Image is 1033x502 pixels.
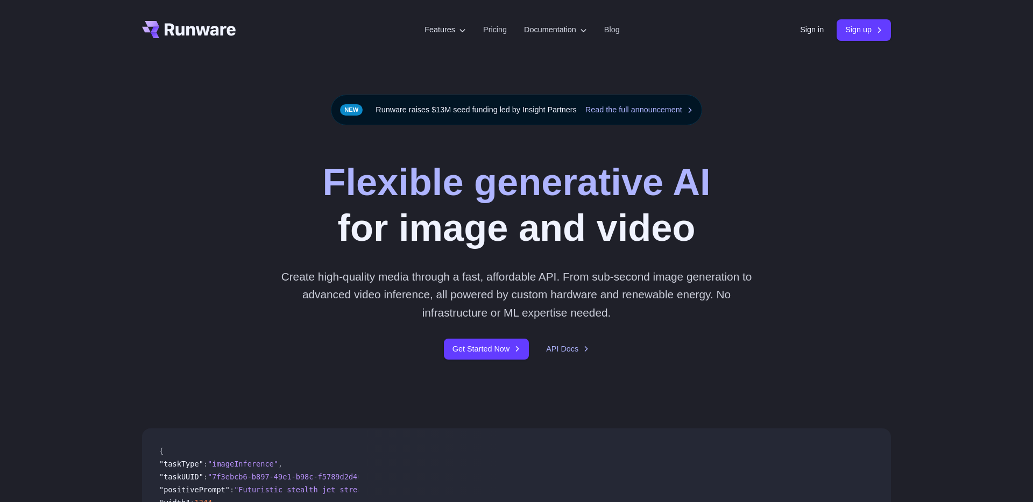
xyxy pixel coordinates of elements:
span: "Futuristic stealth jet streaking through a neon-lit cityscape with glowing purple exhaust" [234,485,635,494]
span: "taskUUID" [159,472,203,481]
span: : [230,485,234,494]
h1: for image and video [322,160,710,250]
span: , [278,460,282,468]
a: Get Started Now [444,339,529,360]
label: Features [424,24,466,36]
p: Create high-quality media through a fast, affordable API. From sub-second image generation to adv... [277,268,756,321]
a: Go to / [142,21,236,38]
span: "imageInference" [208,460,278,468]
span: "taskType" [159,460,203,468]
span: "7f3ebcb6-b897-49e1-b98c-f5789d2d40d7" [208,472,375,481]
span: : [203,472,208,481]
a: Sign up [837,19,891,40]
span: "positivePrompt" [159,485,230,494]
a: API Docs [546,343,589,355]
label: Documentation [524,24,587,36]
a: Pricing [483,24,507,36]
span: { [159,447,164,455]
div: Runware raises $13M seed funding led by Insight Partners [331,95,702,125]
strong: Flexible generative AI [322,161,710,203]
a: Sign in [800,24,824,36]
a: Blog [604,24,620,36]
span: : [203,460,208,468]
a: Read the full announcement [585,104,693,116]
